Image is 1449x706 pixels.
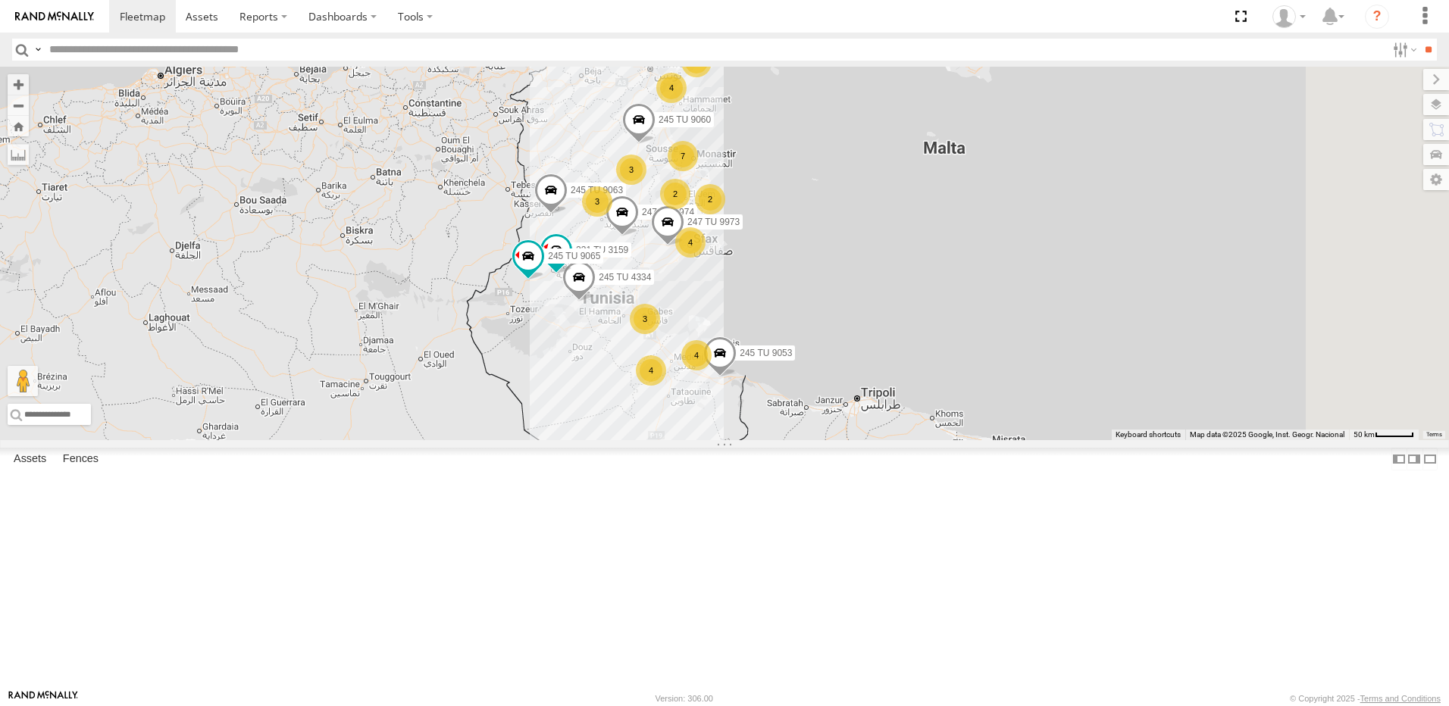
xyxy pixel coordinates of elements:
span: 245 TU 9060 [659,114,711,125]
div: 7 [668,141,698,171]
span: 245 TU 9053 [740,347,792,358]
span: 231 TU 3159 [576,244,628,255]
div: 3 [582,186,612,217]
a: Visit our Website [8,691,78,706]
button: Map Scale: 50 km per 48 pixels [1349,430,1419,440]
div: 4 [656,73,687,103]
div: Version: 306.00 [656,694,713,703]
div: 2 [695,184,725,214]
div: 4 [675,227,706,258]
label: Search Filter Options [1387,39,1419,61]
button: Drag Pegman onto the map to open Street View [8,366,38,396]
label: Measure [8,144,29,165]
div: © Copyright 2025 - [1290,694,1441,703]
label: Dock Summary Table to the Left [1391,448,1407,470]
img: rand-logo.svg [15,11,94,22]
label: Assets [6,448,54,470]
i: ? [1365,5,1389,29]
div: 2 [681,47,712,77]
a: Terms (opens in new tab) [1426,432,1442,438]
span: Map data ©2025 Google, Inst. Geogr. Nacional [1190,430,1344,439]
span: 247 TU 9973 [687,216,740,226]
span: 245 TU 9063 [571,185,623,195]
button: Keyboard shortcuts [1116,430,1181,440]
button: Zoom out [8,95,29,116]
div: 3 [616,155,646,185]
span: 50 km [1354,430,1375,439]
div: Nejah Benkhalifa [1267,5,1311,28]
div: 2 [660,179,690,209]
div: 4 [636,355,666,386]
label: Search Query [32,39,44,61]
span: 245 TU 4334 [599,272,651,283]
button: Zoom Home [8,116,29,136]
label: Map Settings [1423,169,1449,190]
label: Fences [55,448,106,470]
button: Zoom in [8,74,29,95]
a: Terms and Conditions [1360,694,1441,703]
label: Hide Summary Table [1422,448,1438,470]
span: 245 TU 9065 [548,251,600,261]
span: 247 TU 9974 [642,207,694,217]
div: 3 [630,304,660,334]
div: 4 [681,340,712,370]
label: Dock Summary Table to the Right [1407,448,1422,470]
